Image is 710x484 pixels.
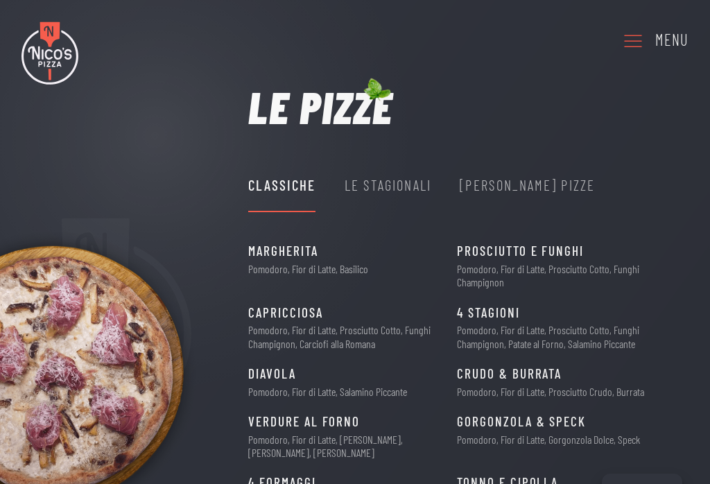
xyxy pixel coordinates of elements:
span: 4 Stagioni [457,302,519,324]
p: Pomodoro, Fior di Latte, Salamino Piccante [248,385,407,398]
div: Classiche [248,173,315,196]
span: Margherita [248,241,318,262]
p: Pomodoro, Fior di Latte, Prosciutto Crudo, Burrata [457,385,644,398]
div: Le Stagionali [345,173,431,196]
div: [PERSON_NAME] Pizze [460,173,595,196]
span: CRUDO & BURRATA [457,363,562,385]
p: Pomodoro, Fior di Latte, Basilico [248,262,368,275]
p: Pomodoro, Fior di Latte, Prosciutto Cotto, Funghi Champignon, Carciofi alla Romana [248,323,440,349]
span: Prosciutto e Funghi [457,241,583,262]
a: Menu [622,21,689,60]
h1: Le pizze [248,85,392,129]
p: Pomodoro, Fior di Latte, Gorgonzola Dolce, Speck [457,433,640,446]
span: Diavola [248,363,295,385]
span: Capricciosa [248,302,322,324]
div: Menu [655,28,689,53]
img: Nico's Pizza Logo Colori [21,21,78,85]
span: Verdure al Forno [248,411,360,433]
p: Pomodoro, Fior di Latte, [PERSON_NAME], [PERSON_NAME], [PERSON_NAME] [248,433,440,459]
span: Gorgonzola & Speck [457,411,586,433]
p: Pomodoro, Fior di Latte, Prosciutto Cotto, Funghi Champignon [457,262,648,288]
p: Pomodoro, Fior di Latte, Prosciutto Cotto, Funghi Champignon, Patate al Forno, Salamino Piccante [457,323,648,349]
